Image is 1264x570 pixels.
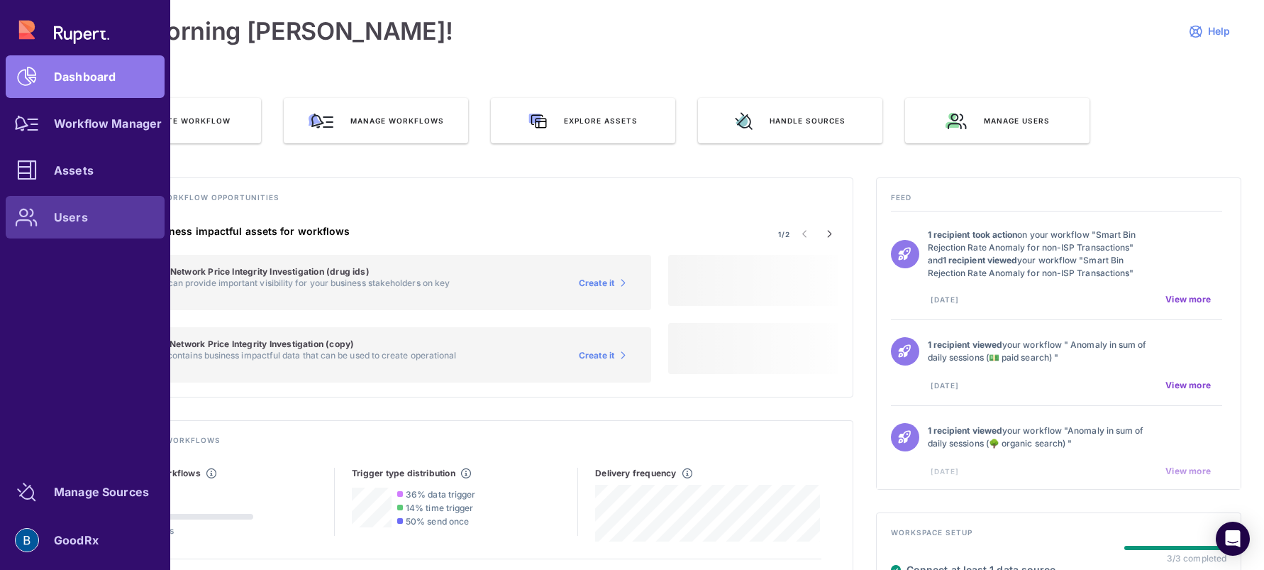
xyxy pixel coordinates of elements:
[1208,25,1230,38] span: Help
[125,266,460,278] h5: Real-Time Network Price Integrity Investigation (drug ids)
[1167,553,1226,564] div: 3/3 completed
[124,339,460,350] h5: Real-Time Network Price Integrity Investigation (copy)
[770,116,846,126] span: Handle sources
[406,489,475,500] span: 36% data trigger
[579,278,615,289] span: Create it
[928,425,1002,436] strong: 1 recipient viewed
[928,424,1152,450] p: your workflow "Anomaly in sum of daily sessions (🌳 organic search) "
[6,149,165,192] a: Assets
[6,196,165,239] a: Users
[54,213,88,221] div: Users
[352,468,455,479] h5: Trigger type distribution
[1165,380,1211,391] span: View more
[931,380,959,390] span: [DATE]
[406,516,469,527] span: 50% send once
[54,488,149,496] div: Manage Sources
[1216,522,1250,556] div: Open Intercom Messenger
[928,229,1018,240] strong: 1 recipient took action
[928,229,1152,280] p: on your workflow "Smart Bin Rejection Rate Anomaly for non-ISP Transactions" and your workflow "S...
[984,116,1050,126] span: Manage users
[125,278,460,299] p: This asset can provide important visibility for your business stakeholders on key metrics
[54,119,162,128] div: Workflow Manager
[124,350,460,371] p: This asset contains business impactful data that can be used to create operational workflows
[77,17,453,45] h1: Good morning [PERSON_NAME]!
[579,350,615,361] span: Create it
[54,536,99,544] div: GoodRx
[778,229,790,239] span: 1/2
[928,339,1002,350] strong: 1 recipient viewed
[891,192,1226,211] h4: Feed
[6,471,165,513] a: Manage Sources
[109,525,253,536] p: 9/66 workflows
[6,102,165,145] a: Workflow Manager
[928,339,1152,364] p: your workflow " Anomaly in sum of daily sessions (💵 paid search) "
[406,503,473,513] span: 14% time trigger
[564,116,638,126] span: Explore assets
[931,295,959,305] span: [DATE]
[16,529,38,552] img: account-photo
[350,116,444,126] span: Manage workflows
[1165,294,1211,305] span: View more
[595,468,676,479] h5: Delivery frequency
[92,225,651,238] h4: Suggested business impactful assets for workflows
[92,192,838,211] h4: Discover new workflow opportunities
[77,80,1241,98] h3: QUICK ACTIONS
[146,116,231,126] span: Create Workflow
[891,527,1226,546] h4: Workspace setup
[54,166,94,175] div: Assets
[92,435,838,454] h4: Track existing workflows
[943,255,1017,265] strong: 1 recipient viewed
